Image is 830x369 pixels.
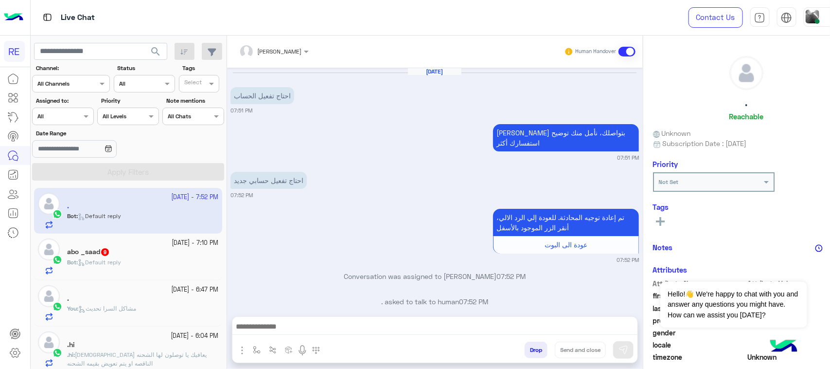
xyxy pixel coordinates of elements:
button: Drop [525,342,547,358]
small: [DATE] - 7:10 PM [172,239,218,248]
img: send voice note [297,345,308,356]
img: userImage [806,10,819,23]
h5: abo _saad [67,248,110,256]
small: 07:51 PM [230,107,252,114]
b: : [67,351,75,358]
small: 07:52 PM [230,191,253,199]
div: RE [4,41,25,62]
p: 25/9/2025, 7:52 PM [493,209,639,236]
img: WhatsApp [53,255,62,265]
img: send message [618,345,628,355]
span: Hello!👋 We're happy to chat with you and answer any questions you might have. How can we assist y... [660,282,807,328]
button: select flow [248,342,265,358]
h6: Priority [653,160,678,168]
small: Human Handover [576,48,617,55]
small: 07:51 PM [617,154,639,162]
span: search [150,46,161,57]
span: Unknown [653,128,691,138]
span: Bot [67,258,76,266]
p: 25/9/2025, 7:52 PM [230,172,307,189]
span: last_name [653,303,746,314]
p: Conversation was assigned to [PERSON_NAME] [230,271,639,281]
p: 25/9/2025, 7:51 PM [493,124,639,151]
img: defaultAdmin.png [730,56,763,90]
h6: Attributes [653,265,688,274]
b: Not Set [659,178,679,185]
span: 07:52 PM [496,272,526,280]
label: Status [117,64,174,73]
label: Channel: [36,64,109,73]
span: 07:52 PM [459,297,488,306]
span: locale [653,340,746,350]
button: search [144,43,168,64]
a: Contact Us [689,7,743,28]
span: timezone [653,352,746,362]
img: make a call [312,347,320,354]
p: Live Chat [61,11,95,24]
small: [DATE] - 6:47 PM [171,285,218,295]
h5: . [745,97,748,109]
img: send attachment [236,345,248,356]
span: profile_pic [653,315,746,326]
img: WhatsApp [53,348,62,358]
span: [PERSON_NAME] [257,48,301,55]
img: create order [285,346,293,354]
img: tab [754,12,765,23]
h5: . [67,295,69,303]
img: defaultAdmin.png [38,332,60,353]
img: tab [41,11,53,23]
img: Trigger scenario [269,346,277,354]
b: : [67,258,78,266]
button: Apply Filters [32,163,224,181]
img: defaultAdmin.png [38,239,60,260]
p: . asked to talk to human [230,296,639,307]
span: You [67,305,77,312]
img: defaultAdmin.png [38,285,60,307]
span: Default reply [78,258,121,266]
h6: [DATE] [408,68,461,75]
span: first_name [653,291,746,301]
img: tab [781,12,792,23]
p: 25/9/2025, 7:51 PM [230,87,294,104]
img: hulul-logo.png [767,330,801,364]
span: 9 [101,248,109,256]
span: Attribute Name [653,278,746,289]
button: create order [281,342,297,358]
a: tab [750,7,770,28]
label: Priority [101,96,158,105]
button: Trigger scenario [265,342,281,358]
span: Subscription Date : [DATE] [662,138,746,148]
label: Tags [182,64,223,73]
img: notes [815,244,823,252]
img: select flow [253,346,261,354]
b: : [67,305,78,312]
span: عودة الى البوت [545,240,587,249]
label: Note mentions [166,96,223,105]
img: WhatsApp [53,302,62,312]
span: gender [653,328,746,338]
div: Select [183,78,202,89]
small: 07:52 PM [617,256,639,264]
h5: .hi [67,341,74,349]
label: Assigned to: [36,96,92,105]
button: Send and close [555,342,606,358]
h6: Reachable [729,112,764,121]
span: مشاكل السرا تحديث [78,305,136,312]
h6: Notes [653,243,673,252]
small: [DATE] - 6:04 PM [171,332,218,341]
span: الله يعافيك يا توصلون لها الشحنه الناقصه او يتم تعويض بقيمه الشحنه [67,351,207,367]
img: Logo [4,7,23,28]
span: .hi [67,351,73,358]
label: Date Range [36,129,158,138]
